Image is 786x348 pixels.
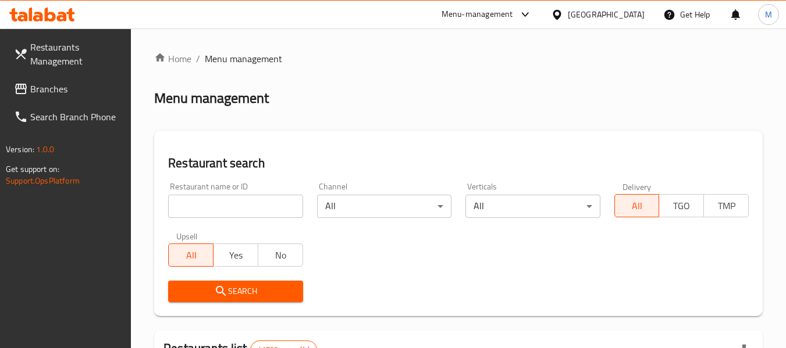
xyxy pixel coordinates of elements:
[258,243,303,267] button: No
[5,103,131,131] a: Search Branch Phone
[620,198,655,214] span: All
[6,162,59,177] span: Get support on:
[154,89,269,107] h2: Menu management
[168,281,303,302] button: Search
[168,243,214,267] button: All
[168,155,749,172] h2: Restaurant search
[709,198,744,214] span: TMP
[659,194,704,217] button: TGO
[664,198,699,214] span: TGO
[168,195,303,218] input: Search for restaurant name or ID..
[6,142,34,157] span: Version:
[30,40,122,68] span: Restaurants Management
[568,8,645,21] div: [GEOGRAPHIC_DATA]
[614,194,660,217] button: All
[154,52,763,66] nav: breadcrumb
[205,52,282,66] span: Menu management
[173,247,209,264] span: All
[177,284,293,299] span: Search
[36,142,54,157] span: 1.0.0
[5,75,131,103] a: Branches
[30,82,122,96] span: Branches
[703,194,749,217] button: TMP
[218,247,254,264] span: Yes
[30,110,122,124] span: Search Branch Phone
[213,243,258,267] button: Yes
[263,247,298,264] span: No
[765,8,772,21] span: M
[465,195,600,218] div: All
[317,195,451,218] div: All
[623,182,652,191] label: Delivery
[154,52,191,66] a: Home
[196,52,200,66] li: /
[442,8,513,21] div: Menu-management
[176,232,198,240] label: Upsell
[6,173,80,188] a: Support.OpsPlatform
[5,33,131,75] a: Restaurants Management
